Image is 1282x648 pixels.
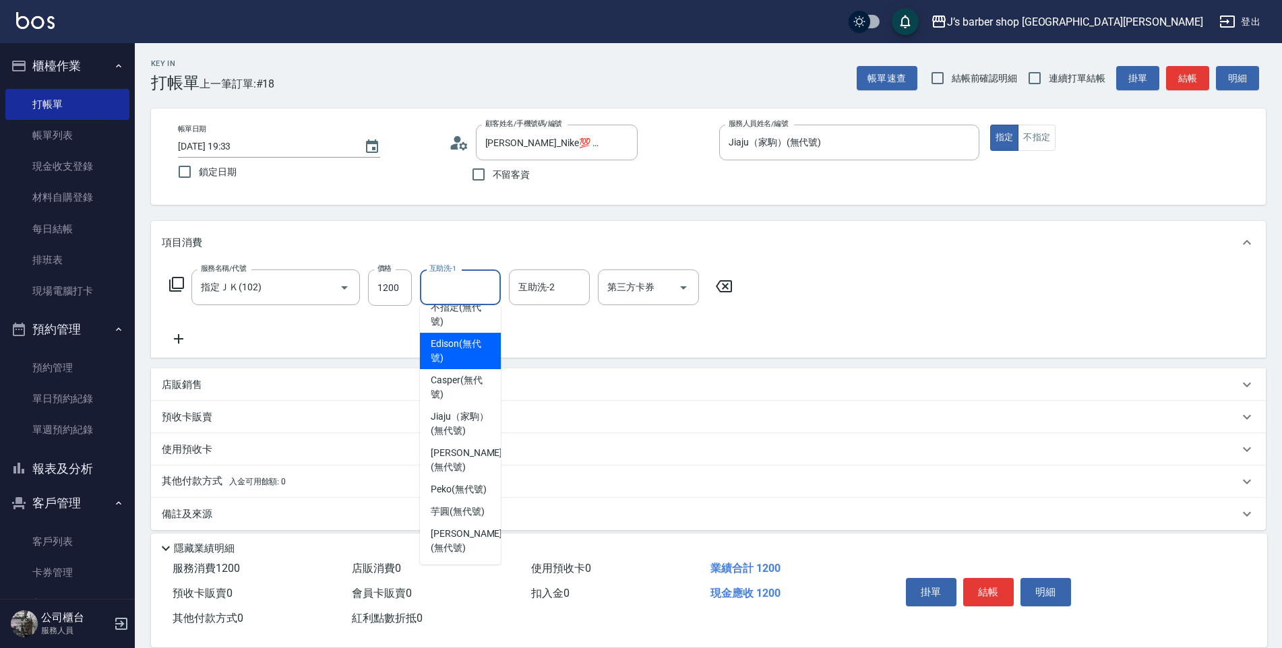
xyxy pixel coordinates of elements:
label: 顧客姓名/手機號碼/編號 [485,119,562,129]
p: 店販銷售 [162,378,202,392]
label: 服務人員姓名/編號 [729,119,788,129]
span: Jiaju（家駒） (無代號) [431,410,490,438]
span: 上一筆訂單:#18 [200,75,275,92]
button: 結帳 [963,578,1014,606]
button: 登出 [1214,9,1266,34]
span: 紅利點數折抵 0 [352,612,423,624]
span: 服務消費 1200 [173,562,240,575]
button: Open [334,277,355,298]
label: 帳單日期 [178,124,206,134]
span: 會員卡販賣 0 [352,587,412,600]
div: 備註及來源 [151,498,1266,530]
span: 店販消費 0 [352,562,401,575]
p: 項目消費 [162,236,202,250]
span: 不指定 (無代號) [431,300,490,329]
span: Peko (無代號) [431,482,487,496]
a: 單週預約紀錄 [5,414,129,445]
button: 指定 [990,125,1019,151]
a: 預約管理 [5,352,129,383]
a: 帳單列表 [5,120,129,151]
div: 項目消費 [151,221,1266,264]
button: 明細 [1020,578,1071,606]
span: 不留客資 [493,168,530,182]
a: 每日結帳 [5,214,129,245]
span: 預收卡販賣 0 [173,587,233,600]
p: 備註及來源 [162,507,212,521]
span: 使用預收卡 0 [531,562,591,575]
p: 預收卡販賣 [162,410,212,424]
button: 掛單 [906,578,956,606]
img: Person [11,610,38,637]
div: 店販銷售 [151,368,1266,401]
button: 掛單 [1116,66,1159,91]
a: 現場電腦打卡 [5,276,129,306]
a: 現金收支登錄 [5,151,129,182]
a: 入金管理 [5,588,129,619]
button: J’s barber shop [GEOGRAPHIC_DATA][PERSON_NAME] [925,8,1209,36]
span: 其他付款方式 0 [173,612,243,624]
span: [PERSON_NAME] (無代號) [431,527,502,555]
a: 單日預約紀錄 [5,383,129,414]
button: 客戶管理 [5,486,129,521]
button: 不指定 [1018,125,1056,151]
label: 互助洗-1 [429,263,456,273]
label: 服務名稱/代號 [201,263,246,273]
input: YYYY/MM/DD hh:mm [178,135,350,158]
button: 報表及分析 [5,451,129,486]
span: 扣入金 0 [531,587,570,600]
a: 打帳單 [5,89,129,120]
div: 其他付款方式入金可用餘額: 0 [151,465,1266,498]
p: 使用預收卡 [162,443,212,457]
div: 使用預收卡 [151,433,1266,465]
img: Logo [16,12,55,29]
a: 排班表 [5,245,129,276]
span: Casper (無代號) [431,373,490,401]
a: 卡券管理 [5,557,129,588]
span: [PERSON_NAME] (無代號) [431,446,502,474]
h2: Key In [151,59,200,68]
a: 材料自購登錄 [5,182,129,213]
button: 預約管理 [5,312,129,347]
button: Choose date, selected date is 2025-08-20 [356,131,388,163]
a: 客戶列表 [5,526,129,557]
h5: 公司櫃台 [41,611,110,624]
div: 預收卡販賣 [151,401,1266,433]
button: 帳單速查 [857,66,917,91]
span: 結帳前確認明細 [952,71,1018,86]
label: 價格 [377,263,392,273]
span: 芋圓 (無代號) [431,505,485,519]
div: J’s barber shop [GEOGRAPHIC_DATA][PERSON_NAME] [947,13,1203,30]
span: 業績合計 1200 [710,562,781,575]
button: Open [673,277,694,298]
span: 入金可用餘額: 0 [229,477,286,486]
span: 鎖定日期 [199,165,237,179]
span: Edison (無代號) [431,337,490,365]
p: 其他付款方式 [162,474,286,489]
p: 服務人員 [41,624,110,637]
button: 櫃檯作業 [5,48,129,84]
h3: 打帳單 [151,73,200,92]
span: 現金應收 1200 [710,587,781,600]
p: 隱藏業績明細 [174,542,235,556]
button: 明細 [1216,66,1259,91]
button: 結帳 [1166,66,1209,91]
span: 連續打單結帳 [1049,71,1105,86]
button: save [892,8,919,35]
